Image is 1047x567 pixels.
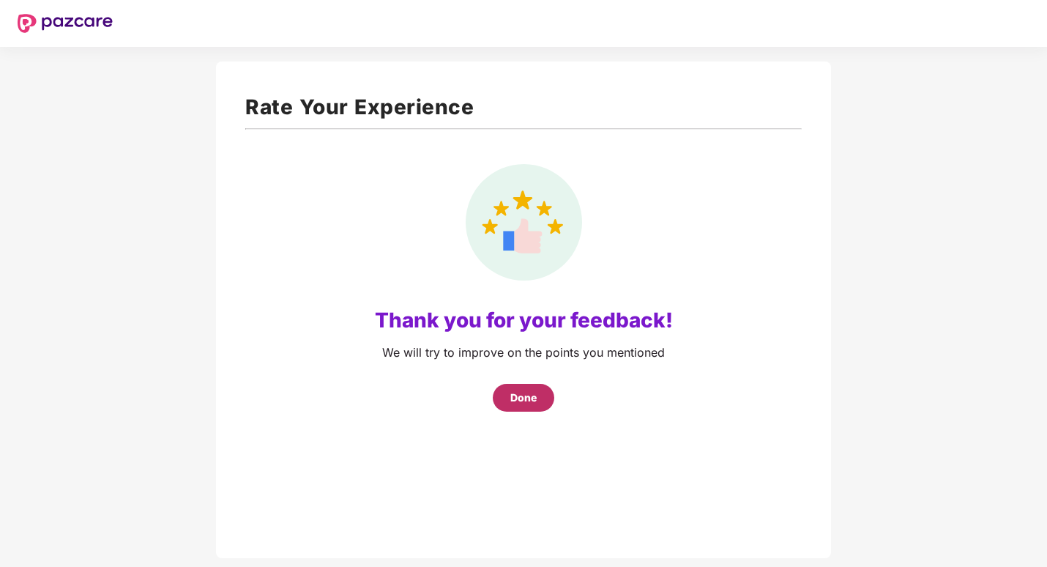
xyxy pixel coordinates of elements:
[375,310,673,330] div: Thank you for your feedback!
[510,390,537,406] div: Done
[466,164,582,281] img: svg+xml;base64,PHN2ZyB4bWxucz0iaHR0cDovL3d3dy53My5vcmcvMjAwMC9zdmciIHdpZHRoPSIxNTkiIGhlaWdodD0iMT...
[245,91,802,123] h1: Rate Your Experience
[18,14,113,33] img: New Pazcare Logo
[382,345,665,360] div: We will try to improve on the points you mentioned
